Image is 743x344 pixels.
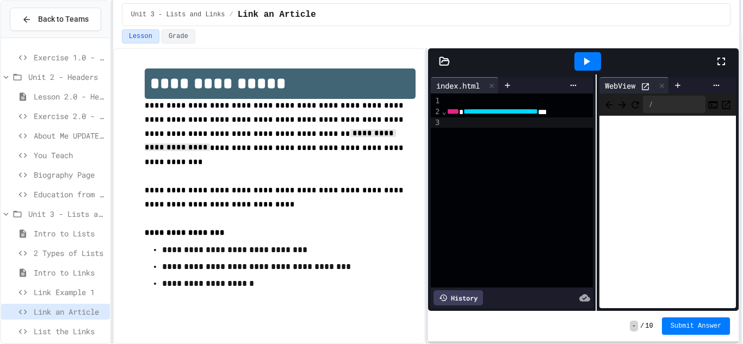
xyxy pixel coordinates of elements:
[442,107,447,116] span: Fold line
[630,98,641,111] button: Refresh
[604,97,615,111] span: Back
[38,14,89,25] span: Back to Teams
[162,29,195,43] button: Grade
[662,317,730,335] button: Submit Answer
[34,286,106,298] span: Link Example 1
[617,97,628,111] span: Forward
[34,91,106,102] span: Lesson 2.0 - Headers
[28,71,106,83] span: Unit 2 - Headers
[431,80,485,91] div: index.html
[34,169,106,180] span: Biography Page
[34,267,106,278] span: Intro to Links
[643,96,705,113] div: /
[431,96,442,107] div: 1
[431,77,499,93] div: index.html
[708,98,719,111] button: Console
[671,322,722,330] span: Submit Answer
[721,98,732,111] button: Open in new tab
[28,208,106,220] span: Unit 3 - Lists and Links
[10,8,101,31] button: Back to Teams
[34,189,106,200] span: Education from Scratch
[599,116,736,309] iframe: Web Preview
[34,149,106,161] span: You Teach
[230,10,233,19] span: /
[34,247,106,259] span: 2 Types of Lists
[131,10,225,19] span: Unit 3 - Lists and Links
[431,107,442,117] div: 2
[34,52,106,63] span: Exercise 1.0 - Two Truths and a Lie
[640,322,644,330] span: /
[645,322,653,330] span: 10
[34,326,106,337] span: List the Links
[34,228,106,239] span: Intro to Lists
[599,80,641,91] div: WebView
[431,117,442,128] div: 3
[599,77,669,93] div: WebView
[434,290,483,305] div: History
[238,8,316,21] span: Link an Article
[630,321,638,332] span: -
[34,110,106,122] span: Exercise 2.0 - Header Practice
[34,130,106,141] span: About Me UPDATE with Headers
[122,29,159,43] button: Lesson
[34,306,106,317] span: Link an Article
